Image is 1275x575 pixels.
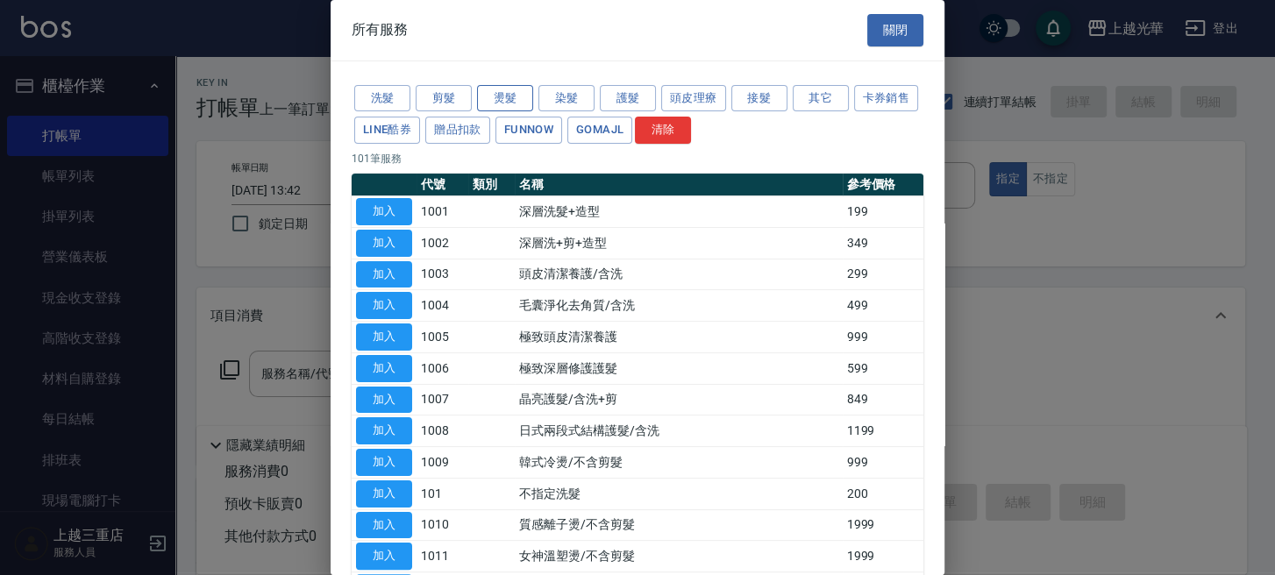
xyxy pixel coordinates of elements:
td: 1010 [417,509,468,541]
td: 599 [843,352,924,384]
button: 加入 [356,387,412,414]
button: 卡券銷售 [854,85,919,112]
td: 深層洗髮+造型 [515,196,843,228]
td: 極致頭皮清潔養護 [515,322,843,353]
td: 849 [843,384,924,415]
td: 1005 [417,322,468,353]
th: 名稱 [515,174,843,196]
td: 349 [843,227,924,259]
td: 極致深層修護護髮 [515,352,843,384]
td: 999 [843,322,924,353]
button: 加入 [356,198,412,225]
td: 不指定洗髮 [515,478,843,509]
button: 加入 [356,292,412,319]
td: 101 [417,478,468,509]
td: 韓式冷燙/不含剪髮 [515,447,843,479]
button: 加入 [356,512,412,539]
td: 質感離子燙/不含剪髮 [515,509,843,541]
td: 499 [843,290,924,322]
td: 299 [843,259,924,290]
button: FUNNOW [495,117,562,144]
td: 1009 [417,447,468,479]
td: 1004 [417,290,468,322]
button: LINE酷券 [354,117,420,144]
td: 1007 [417,384,468,415]
span: 所有服務 [352,21,408,39]
button: 贈品扣款 [425,117,490,144]
td: 999 [843,447,924,479]
td: 毛囊淨化去角質/含洗 [515,290,843,322]
button: 剪髮 [416,85,472,112]
td: 晶亮護髮/含洗+剪 [515,384,843,415]
button: 護髮 [600,85,656,112]
th: 類別 [468,174,515,196]
td: 1003 [417,259,468,290]
button: 接髮 [731,85,787,112]
th: 參考價格 [843,174,924,196]
button: 加入 [356,480,412,508]
button: 加入 [356,449,412,476]
button: 燙髮 [477,85,533,112]
button: 洗髮 [354,85,410,112]
th: 代號 [417,174,468,196]
td: 1999 [843,541,924,572]
p: 101 筆服務 [352,151,923,167]
button: 頭皮理療 [661,85,726,112]
td: 1006 [417,352,468,384]
td: 頭皮清潔養護/含洗 [515,259,843,290]
button: 關閉 [867,14,923,46]
td: 1002 [417,227,468,259]
td: 1199 [843,415,924,447]
button: 加入 [356,355,412,382]
td: 1011 [417,541,468,572]
button: 染髮 [538,85,595,112]
td: 199 [843,196,924,228]
button: GOMAJL [567,117,632,144]
button: 其它 [793,85,849,112]
button: 加入 [356,261,412,288]
td: 1001 [417,196,468,228]
td: 1999 [843,509,924,541]
td: 日式兩段式結構護髮/含洗 [515,415,843,447]
button: 加入 [356,323,412,351]
td: 1008 [417,415,468,447]
td: 深層洗+剪+造型 [515,227,843,259]
td: 女神溫塑燙/不含剪髮 [515,541,843,572]
button: 加入 [356,230,412,257]
td: 200 [843,478,924,509]
button: 加入 [356,417,412,444]
button: 清除 [635,117,691,144]
button: 加入 [356,543,412,570]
